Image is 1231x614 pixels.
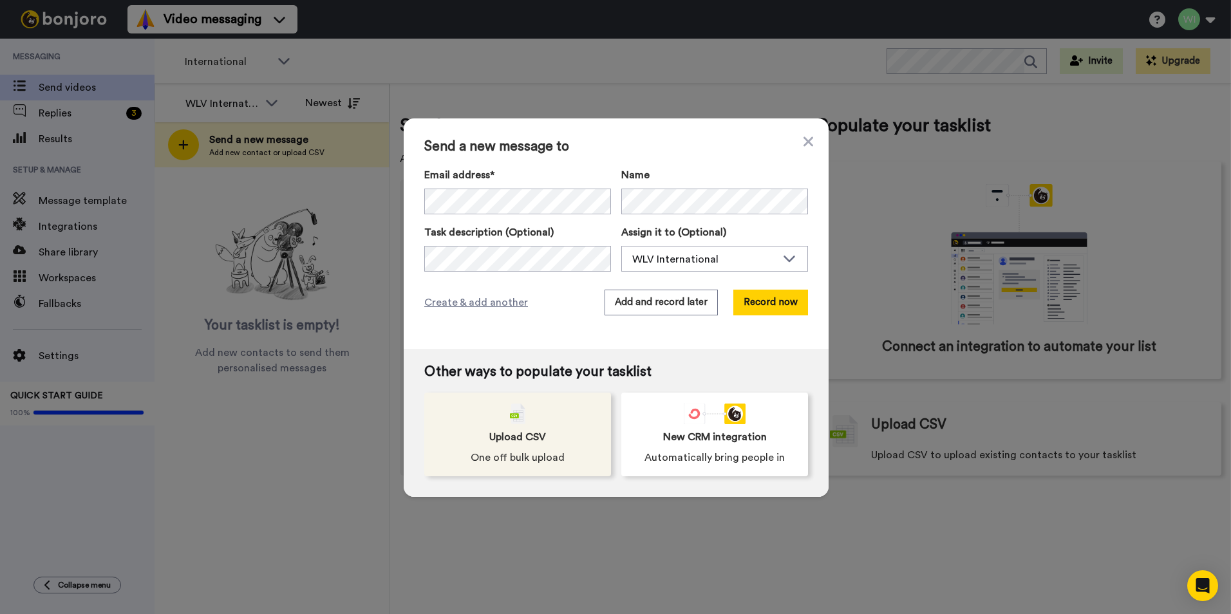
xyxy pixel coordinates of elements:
span: One off bulk upload [471,450,565,465]
span: Send a new message to [424,139,808,154]
div: animation [684,404,746,424]
img: csv-grey.png [510,404,525,424]
button: Record now [733,290,808,315]
label: Assign it to (Optional) [621,225,808,240]
label: Task description (Optional) [424,225,611,240]
div: WLV International [632,252,776,267]
button: Add and record later [605,290,718,315]
span: Other ways to populate your tasklist [424,364,808,380]
span: Create & add another [424,295,528,310]
label: Email address* [424,167,611,183]
span: Name [621,167,650,183]
span: Upload CSV [489,429,546,445]
span: New CRM integration [663,429,767,445]
span: Automatically bring people in [644,450,785,465]
div: Open Intercom Messenger [1187,570,1218,601]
